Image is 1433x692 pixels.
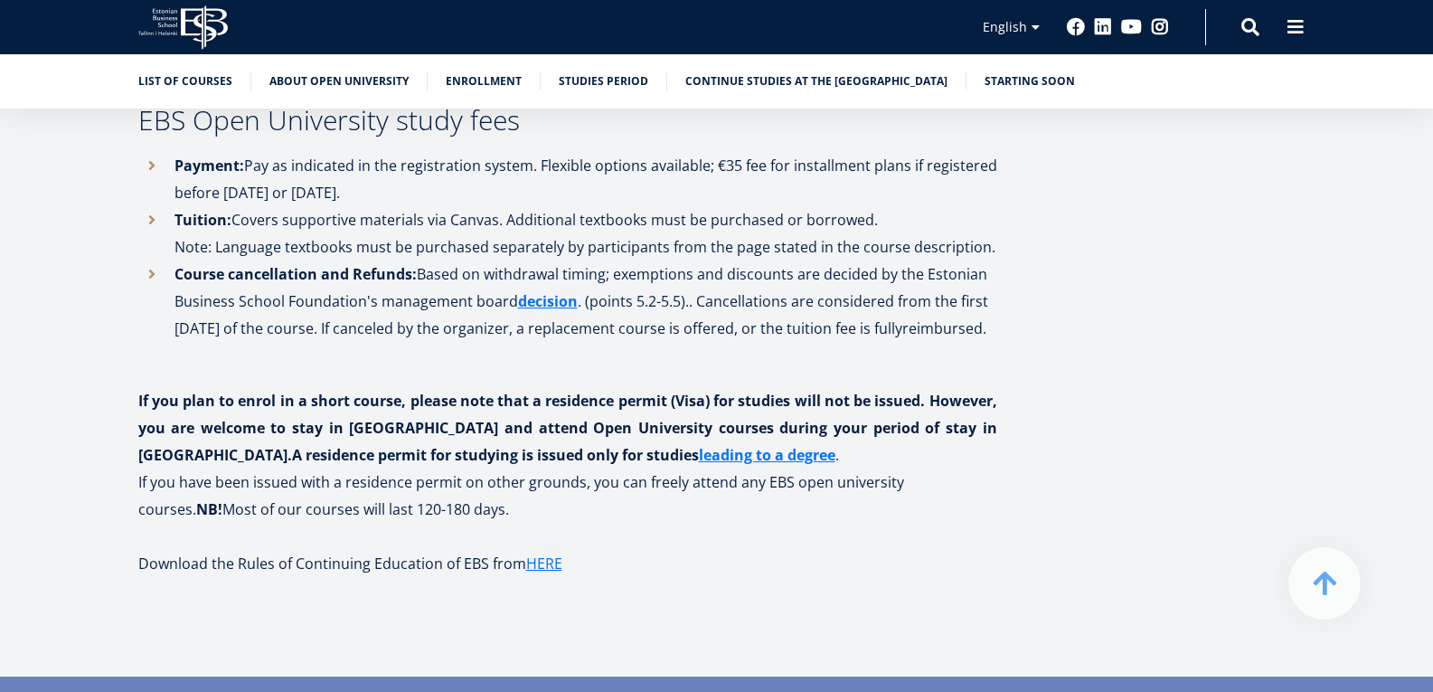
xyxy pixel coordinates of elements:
a: Continue studies at the [GEOGRAPHIC_DATA] [685,72,947,90]
a: Linkedin [1094,18,1112,36]
a: leading to a degree [699,441,835,469]
li: Covers supportive materials via Canvas. Additional textbooks must be purchased or borrowed. Note:... [138,206,997,261]
li: Based on withdrawal timing; exemptions and discounts are decided by the Estonian Business School ... [138,261,997,342]
a: List of Courses [138,72,232,90]
strong: If you plan to enrol in a short course, please note that a residence permit (Visa) for studies wi... [138,391,997,465]
strong: Tuition: [174,210,231,230]
a: Studies period [559,72,648,90]
strong: Payment: [174,156,244,175]
a: HERE [526,550,562,577]
strong: A residence permit for studying is issued only for studies [292,445,835,465]
a: decision [518,288,578,315]
p: . [138,387,997,469]
strong: NB! [196,499,222,519]
a: About Open University [269,72,409,90]
strong: Course cancellation and Refunds: [174,264,417,284]
a: Youtube [1121,18,1142,36]
a: Instagram [1151,18,1169,36]
p: If you have been issued with a residence permit on other grounds, you can freely attend any EBS o... [138,469,997,523]
h5: Download the Rules of Continuing Education of EBS from [138,550,997,577]
a: Starting soon [985,72,1075,90]
a: Enrollment [446,72,522,90]
h3: EBS Open University study fees [138,107,997,134]
li: Pay as indicated in the registration system. Flexible options available; €35 fee for installment ... [138,152,997,206]
a: Facebook [1067,18,1085,36]
strong: decision [518,291,578,311]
